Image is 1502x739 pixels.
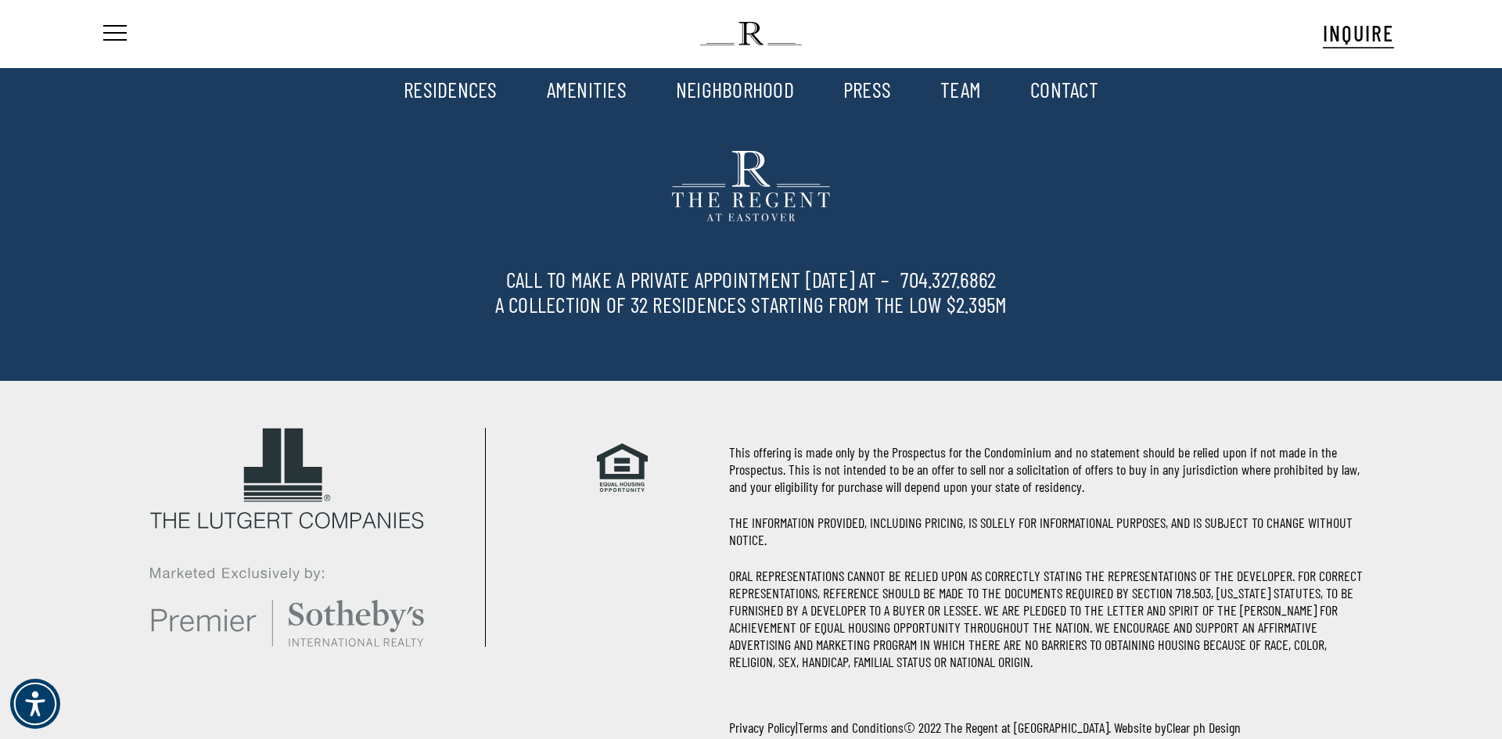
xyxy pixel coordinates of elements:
a: RESIDENCES [404,76,498,102]
p: This offering is made only by the Prospectus for the Condominium and no statement should be relie... [729,443,1370,495]
a: Clear ph Design [1166,719,1241,736]
p: ORAL REPRESENTATIONS CANNOT BE RELIED UPON AS CORRECTLY STATING THE REPRESENTATIONS OF THE DEVELO... [729,567,1370,670]
div: Accessibility Menu [10,679,60,729]
a: PRESS [843,76,891,102]
a: NEIGHBORHOOD [676,76,794,102]
p: | © 2022 The Regent at [GEOGRAPHIC_DATA]. Website by [729,717,1370,737]
p: THE INFORMATION PROVIDED, INCLUDING PRICING, IS SOLELY FOR INFORMATIONAL PURPOSES, AND IS SUBJECT... [729,514,1370,548]
span: INQUIRE [1323,20,1394,46]
span: A Collection of 32 Residences Starting From the Low $2.395M [15,293,1487,315]
a: AMENITIES [547,76,627,102]
a: INQUIRE [1323,18,1394,48]
a: Terms and Conditions [798,719,904,736]
img: The Regent [700,22,801,45]
a: 704.327.6862 [900,266,996,292]
span: Call to Make a Private Appointment [DATE] at – [15,268,1487,293]
a: Privacy Policy [729,719,796,736]
a: TEAM [940,76,981,102]
a: CONTACT [1030,76,1098,102]
a: Navigation Menu [100,26,127,42]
